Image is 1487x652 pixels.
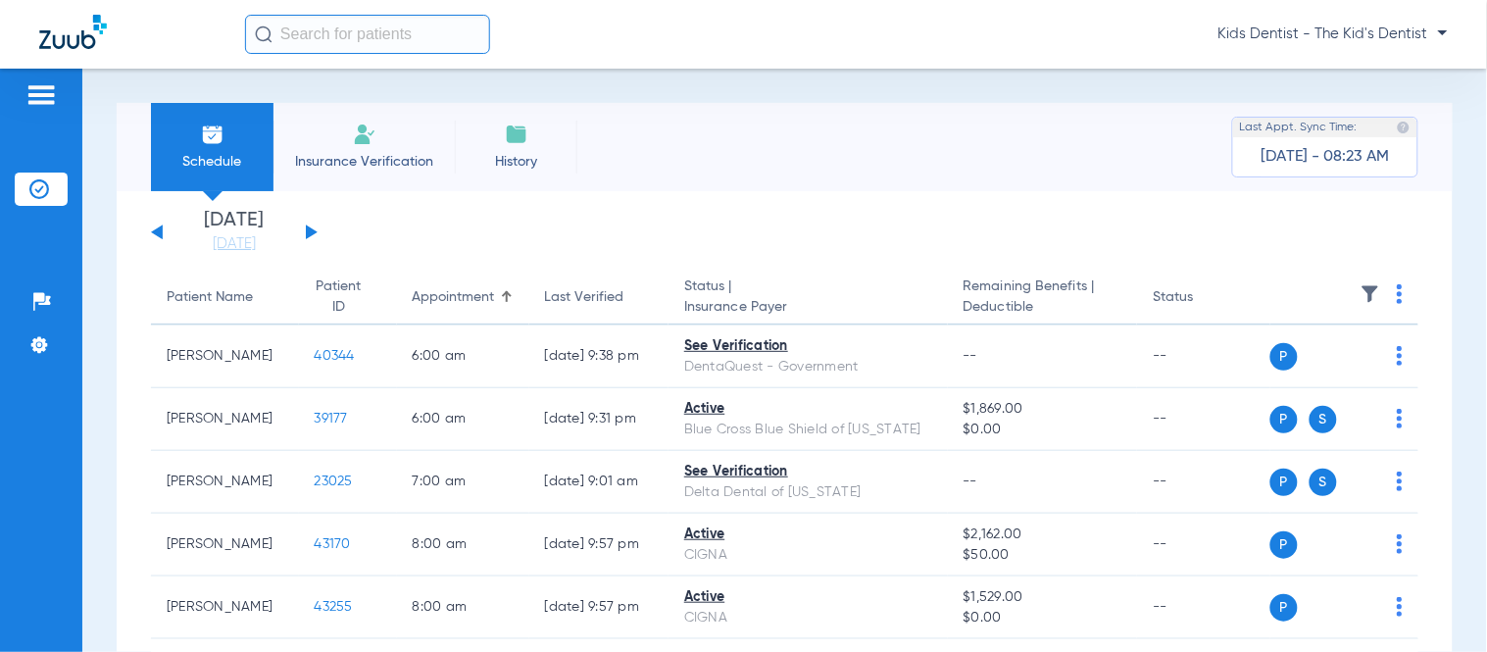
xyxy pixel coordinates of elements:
[1137,577,1269,639] td: --
[39,15,107,49] img: Zuub Logo
[1270,469,1298,496] span: P
[397,577,529,639] td: 8:00 AM
[1240,118,1358,137] span: Last Appt. Sync Time:
[964,420,1122,440] span: $0.00
[397,514,529,577] td: 8:00 AM
[529,577,669,639] td: [DATE] 9:57 PM
[1137,514,1269,577] td: --
[1137,326,1269,388] td: --
[964,525,1122,545] span: $2,162.00
[397,326,529,388] td: 6:00 AM
[684,482,931,503] div: Delta Dental of [US_STATE]
[315,276,381,318] div: Patient ID
[151,577,299,639] td: [PERSON_NAME]
[964,545,1122,566] span: $50.00
[167,287,283,308] div: Patient Name
[315,475,353,488] span: 23025
[167,287,253,308] div: Patient Name
[175,234,293,254] a: [DATE]
[684,608,931,628] div: CIGNA
[25,83,57,107] img: hamburger-icon
[151,514,299,577] td: [PERSON_NAME]
[1137,388,1269,451] td: --
[964,399,1122,420] span: $1,869.00
[1397,284,1403,304] img: group-dot-blue.svg
[201,123,224,146] img: Schedule
[1397,121,1411,134] img: last sync help info
[175,211,293,254] li: [DATE]
[353,123,376,146] img: Manual Insurance Verification
[1389,558,1487,652] iframe: Chat Widget
[684,399,931,420] div: Active
[684,462,931,482] div: See Verification
[151,388,299,451] td: [PERSON_NAME]
[684,297,931,318] span: Insurance Payer
[964,587,1122,608] span: $1,529.00
[413,287,514,308] div: Appointment
[1270,343,1298,371] span: P
[166,152,259,172] span: Schedule
[315,276,364,318] div: Patient ID
[315,349,355,363] span: 40344
[529,388,669,451] td: [DATE] 9:31 PM
[684,587,931,608] div: Active
[684,336,931,357] div: See Verification
[245,15,490,54] input: Search for patients
[964,297,1122,318] span: Deductible
[315,537,351,551] span: 43170
[151,326,299,388] td: [PERSON_NAME]
[1310,469,1337,496] span: S
[1137,451,1269,514] td: --
[1270,594,1298,622] span: P
[1397,472,1403,491] img: group-dot-blue.svg
[470,152,563,172] span: History
[964,349,978,363] span: --
[545,287,653,308] div: Last Verified
[413,287,495,308] div: Appointment
[151,451,299,514] td: [PERSON_NAME]
[397,388,529,451] td: 6:00 AM
[1397,346,1403,366] img: group-dot-blue.svg
[964,475,978,488] span: --
[669,271,947,326] th: Status |
[964,608,1122,628] span: $0.00
[1361,284,1380,304] img: filter.svg
[255,25,273,43] img: Search Icon
[288,152,440,172] span: Insurance Verification
[397,451,529,514] td: 7:00 AM
[529,326,669,388] td: [DATE] 9:38 PM
[1270,406,1298,433] span: P
[1137,271,1269,326] th: Status
[1218,25,1448,44] span: Kids Dentist - The Kid's Dentist
[684,420,931,440] div: Blue Cross Blue Shield of [US_STATE]
[1397,534,1403,554] img: group-dot-blue.svg
[529,514,669,577] td: [DATE] 9:57 PM
[545,287,624,308] div: Last Verified
[315,600,353,614] span: 43255
[505,123,528,146] img: History
[315,412,348,426] span: 39177
[948,271,1138,326] th: Remaining Benefits |
[1310,406,1337,433] span: S
[684,545,931,566] div: CIGNA
[1262,147,1390,167] span: [DATE] - 08:23 AM
[684,525,931,545] div: Active
[529,451,669,514] td: [DATE] 9:01 AM
[1397,409,1403,428] img: group-dot-blue.svg
[1270,531,1298,559] span: P
[684,357,931,377] div: DentaQuest - Government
